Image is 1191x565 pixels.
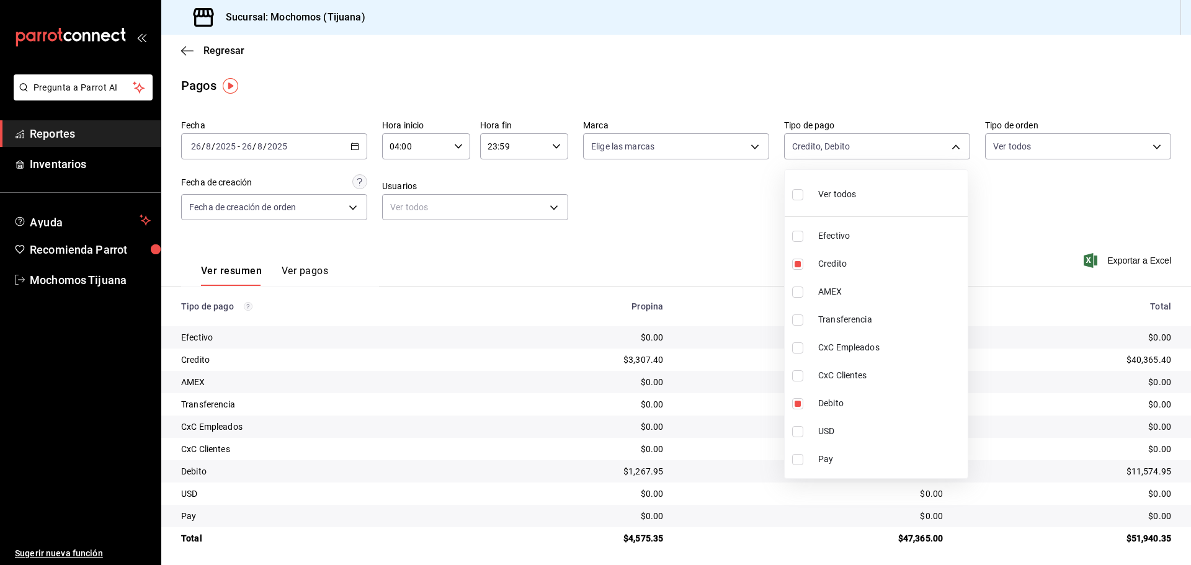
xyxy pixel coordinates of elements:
[818,453,963,466] span: Pay
[818,229,963,242] span: Efectivo
[818,257,963,270] span: Credito
[223,78,238,94] img: Tooltip marker
[818,425,963,438] span: USD
[818,369,963,382] span: CxC Clientes
[818,341,963,354] span: CxC Empleados
[818,188,856,201] span: Ver todos
[818,285,963,298] span: AMEX
[818,313,963,326] span: Transferencia
[818,397,963,410] span: Debito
